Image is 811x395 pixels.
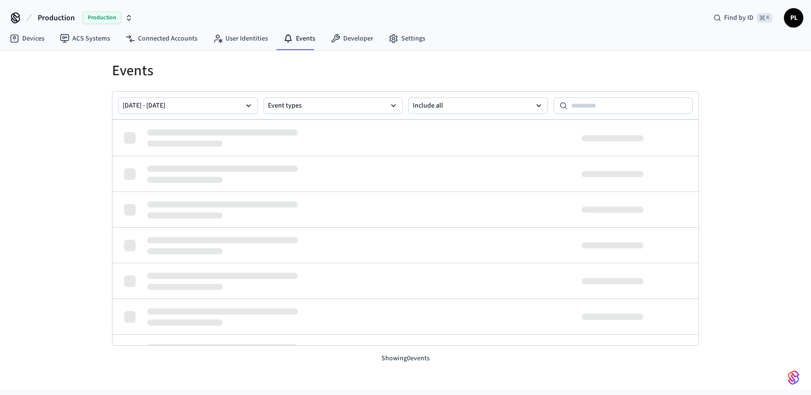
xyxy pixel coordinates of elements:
[83,12,121,24] span: Production
[2,30,52,47] a: Devices
[784,8,803,27] button: PL
[52,30,118,47] a: ACS Systems
[724,13,754,23] span: Find by ID
[38,12,75,24] span: Production
[112,354,699,364] p: Showing 0 events
[788,370,799,385] img: SeamLogoGradient.69752ec5.svg
[756,13,772,23] span: ⌘ K
[408,97,548,114] button: Include all
[112,62,699,80] h1: Events
[323,30,381,47] a: Developer
[706,9,780,27] div: Find by ID⌘ K
[118,30,205,47] a: Connected Accounts
[205,30,276,47] a: User Identities
[785,9,802,27] span: PL
[276,30,323,47] a: Events
[381,30,433,47] a: Settings
[264,97,403,114] button: Event types
[118,97,258,114] button: [DATE] - [DATE]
